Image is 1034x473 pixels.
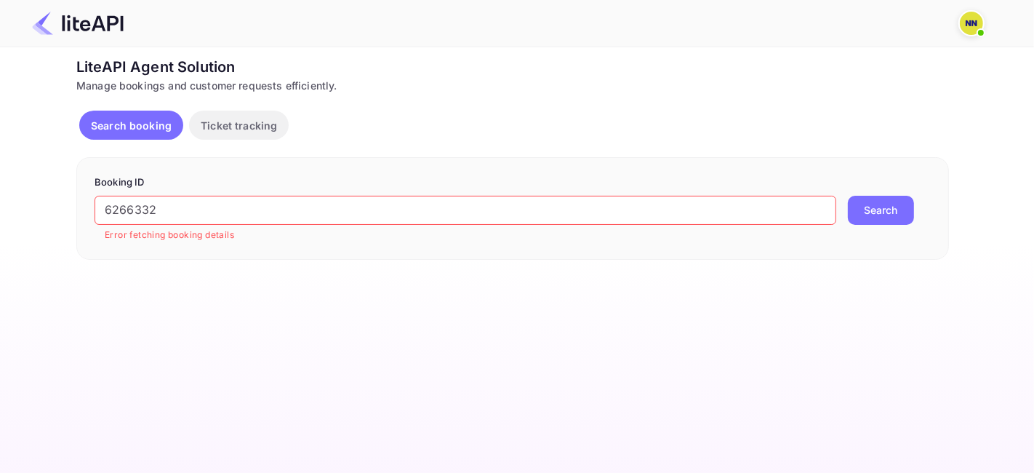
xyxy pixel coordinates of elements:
[105,228,826,242] p: Error fetching booking details
[76,78,949,93] div: Manage bookings and customer requests efficiently.
[91,118,172,133] p: Search booking
[32,12,124,35] img: LiteAPI Logo
[76,56,949,78] div: LiteAPI Agent Solution
[95,196,836,225] input: Enter Booking ID (e.g., 63782194)
[201,118,277,133] p: Ticket tracking
[960,12,983,35] img: N/A N/A
[848,196,914,225] button: Search
[95,175,931,190] p: Booking ID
